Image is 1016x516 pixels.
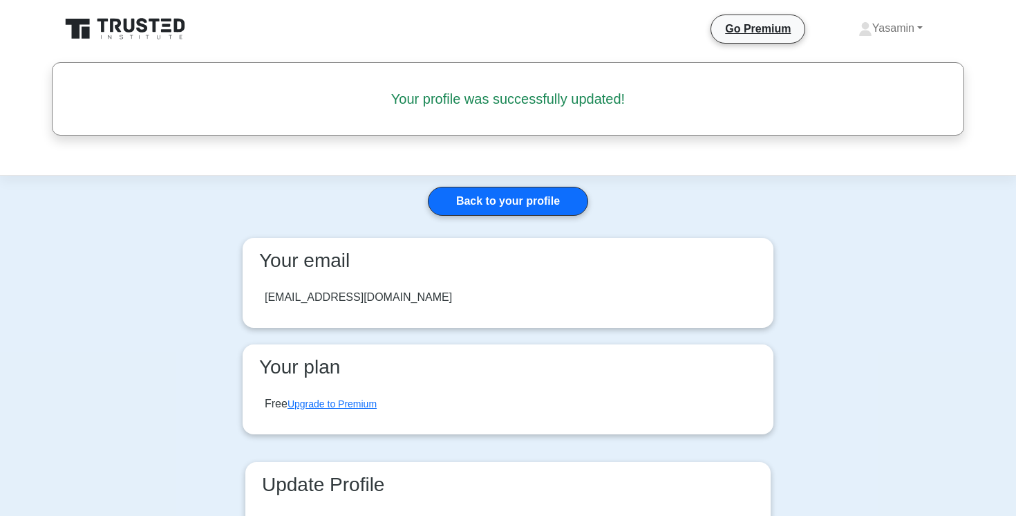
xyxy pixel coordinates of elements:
a: Go Premium [717,20,799,37]
div: [EMAIL_ADDRESS][DOMAIN_NAME] [265,289,452,306]
h3: Your email [254,249,762,273]
a: Back to your profile [428,187,588,216]
a: Upgrade to Premium [288,398,377,409]
h3: Your plan [254,356,762,379]
div: Free [265,396,377,412]
h3: Update Profile [256,473,760,497]
a: Yasamin [825,15,956,42]
h5: Your profile was successfully updated! [83,91,933,107]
